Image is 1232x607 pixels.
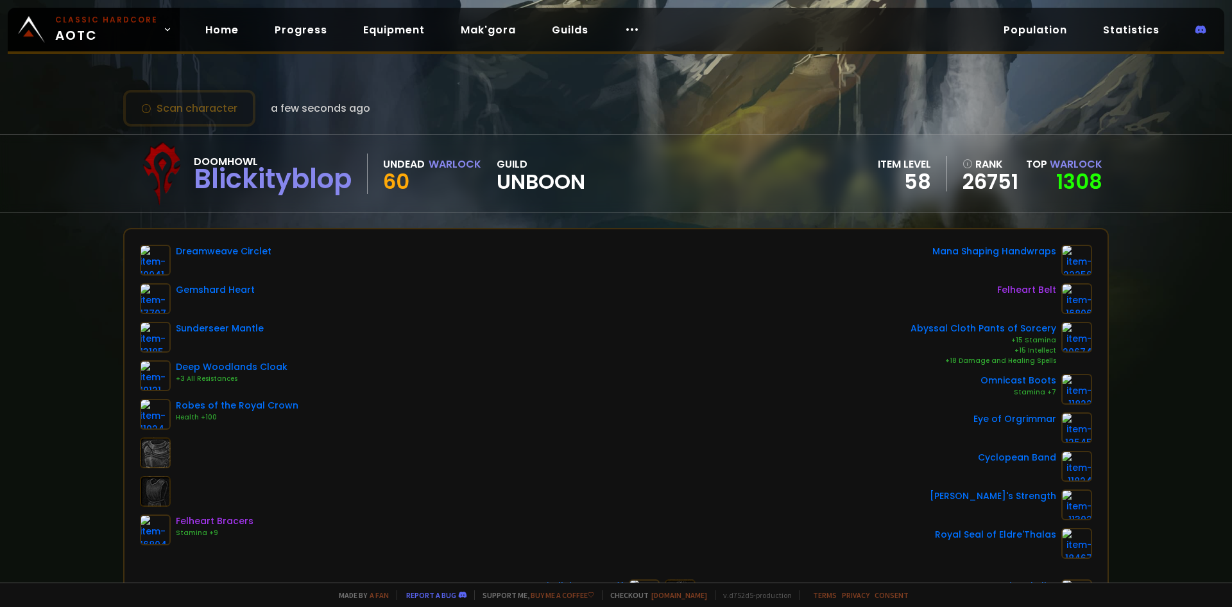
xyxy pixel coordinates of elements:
[1050,157,1102,172] span: Warlock
[875,590,909,600] a: Consent
[8,8,180,51] a: Classic HardcoreAOTC
[140,322,171,353] img: item-13185
[878,156,931,172] div: item level
[176,528,253,538] div: Stamina +9
[497,156,585,191] div: guild
[176,360,287,374] div: Deep Woodlands Cloak
[264,17,338,43] a: Progress
[980,374,1056,387] div: Omnicast Boots
[176,399,298,412] div: Robes of the Royal Crown
[140,245,171,276] img: item-10041
[911,356,1056,366] div: +18 Damage and Healing Spells
[1061,283,1092,314] img: item-16806
[271,100,370,116] span: a few seconds ago
[651,590,707,600] a: [DOMAIN_NAME]
[997,283,1056,297] div: Felheart Belt
[1056,167,1102,196] a: 1308
[715,590,792,600] span: v. d752d5 - production
[140,515,171,545] img: item-16804
[542,17,599,43] a: Guilds
[1061,451,1092,482] img: item-11824
[935,528,1056,541] div: Royal Seal of Eldre'Thalas
[1061,322,1092,353] img: item-20674
[176,322,264,335] div: Sunderseer Mantle
[973,412,1056,426] div: Eye of Orgrimmar
[497,172,585,191] span: Unboon
[331,590,389,600] span: Made by
[176,283,255,297] div: Gemshard Heart
[531,590,594,600] a: Buy me a coffee
[195,17,249,43] a: Home
[55,14,158,45] span: AOTC
[140,283,171,314] img: item-17707
[911,346,1056,356] div: +15 Intellect
[980,387,1056,398] div: Stamina +7
[450,17,526,43] a: Mak'gora
[1061,245,1092,276] img: item-22256
[406,590,456,600] a: Report a bug
[911,335,1056,346] div: +15 Stamina
[370,590,389,600] a: a fan
[1093,17,1170,43] a: Statistics
[993,17,1077,43] a: Population
[963,156,1018,172] div: rank
[140,360,171,391] img: item-19121
[194,154,352,170] div: Doomhowl
[978,451,1056,464] div: Cyclopean Band
[176,374,287,384] div: +3 All Resistances
[973,579,1056,593] div: Serpentine Skuller
[1061,374,1092,405] img: item-11822
[1061,528,1092,559] img: item-18467
[353,17,435,43] a: Equipment
[176,412,298,423] div: Health +100
[383,167,409,196] span: 60
[429,156,481,172] div: Warlock
[537,579,624,593] div: Trindlehaven Staff
[55,14,158,26] small: Classic Hardcore
[474,590,594,600] span: Support me,
[842,590,869,600] a: Privacy
[123,90,255,127] button: Scan character
[813,590,837,600] a: Terms
[911,322,1056,335] div: Abyssal Cloth Pants of Sorcery
[194,170,352,189] div: Blickityblop
[140,399,171,430] img: item-11924
[602,590,707,600] span: Checkout
[1061,489,1092,520] img: item-11302
[932,245,1056,258] div: Mana Shaping Handwraps
[1061,412,1092,443] img: item-12545
[1026,156,1102,172] div: Top
[176,245,271,258] div: Dreamweave Circlet
[930,489,1056,503] div: [PERSON_NAME]'s Strength
[963,172,1018,191] a: 26751
[176,515,253,528] div: Felheart Bracers
[878,172,931,191] div: 58
[383,156,425,172] div: Undead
